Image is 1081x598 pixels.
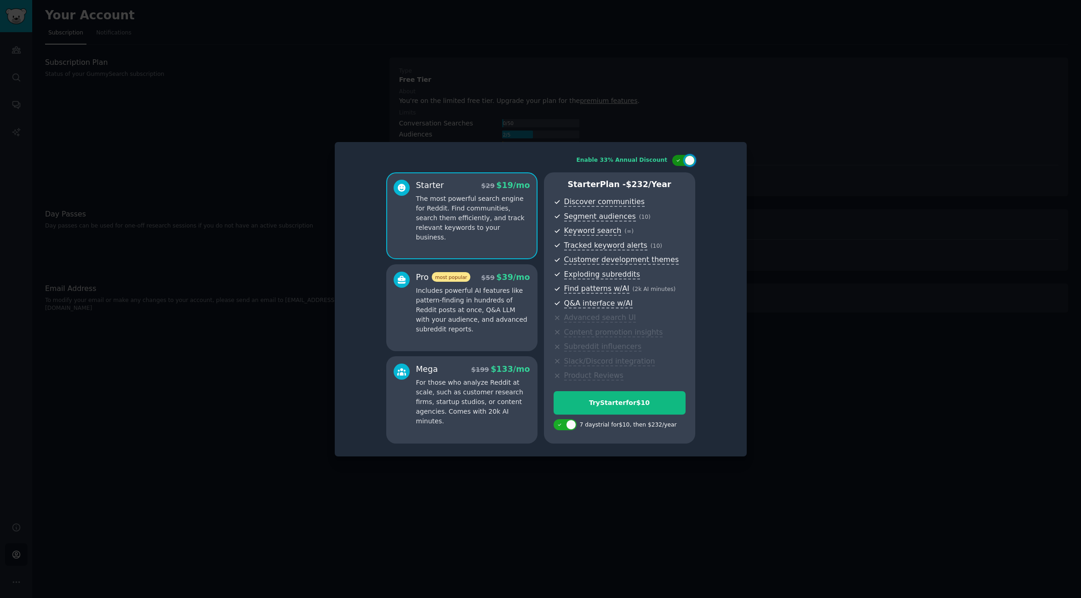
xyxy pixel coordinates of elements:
[651,243,662,249] span: ( 10 )
[564,226,622,236] span: Keyword search
[564,342,641,352] span: Subreddit influencers
[564,357,655,366] span: Slack/Discord integration
[554,391,686,415] button: TryStarterfor$10
[564,255,679,265] span: Customer development themes
[416,272,470,283] div: Pro
[564,270,640,279] span: Exploding subreddits
[481,182,495,189] span: $ 29
[481,274,495,281] span: $ 59
[564,299,633,308] span: Q&A interface w/AI
[626,180,671,189] span: $ 232 /year
[496,181,530,190] span: $ 19 /mo
[554,398,685,408] div: Try Starter for $10
[496,273,530,282] span: $ 39 /mo
[639,214,651,220] span: ( 10 )
[564,212,636,222] span: Segment audiences
[432,272,470,282] span: most popular
[554,179,686,190] p: Starter Plan -
[564,197,645,207] span: Discover communities
[564,284,629,294] span: Find patterns w/AI
[416,180,444,191] div: Starter
[416,286,530,334] p: Includes powerful AI features like pattern-finding in hundreds of Reddit posts at once, Q&A LLM w...
[416,194,530,242] p: The most powerful search engine for Reddit. Find communities, search them efficiently, and track ...
[491,364,530,374] span: $ 133 /mo
[564,371,623,381] span: Product Reviews
[416,378,530,426] p: For those who analyze Reddit at scale, such as customer research firms, startup studios, or conte...
[577,156,668,165] div: Enable 33% Annual Discount
[633,286,676,292] span: ( 2k AI minutes )
[471,366,489,373] span: $ 199
[564,241,647,251] span: Tracked keyword alerts
[624,228,634,234] span: ( ∞ )
[580,421,677,429] div: 7 days trial for $10 , then $ 232 /year
[564,313,636,323] span: Advanced search UI
[564,328,663,337] span: Content promotion insights
[416,364,438,375] div: Mega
